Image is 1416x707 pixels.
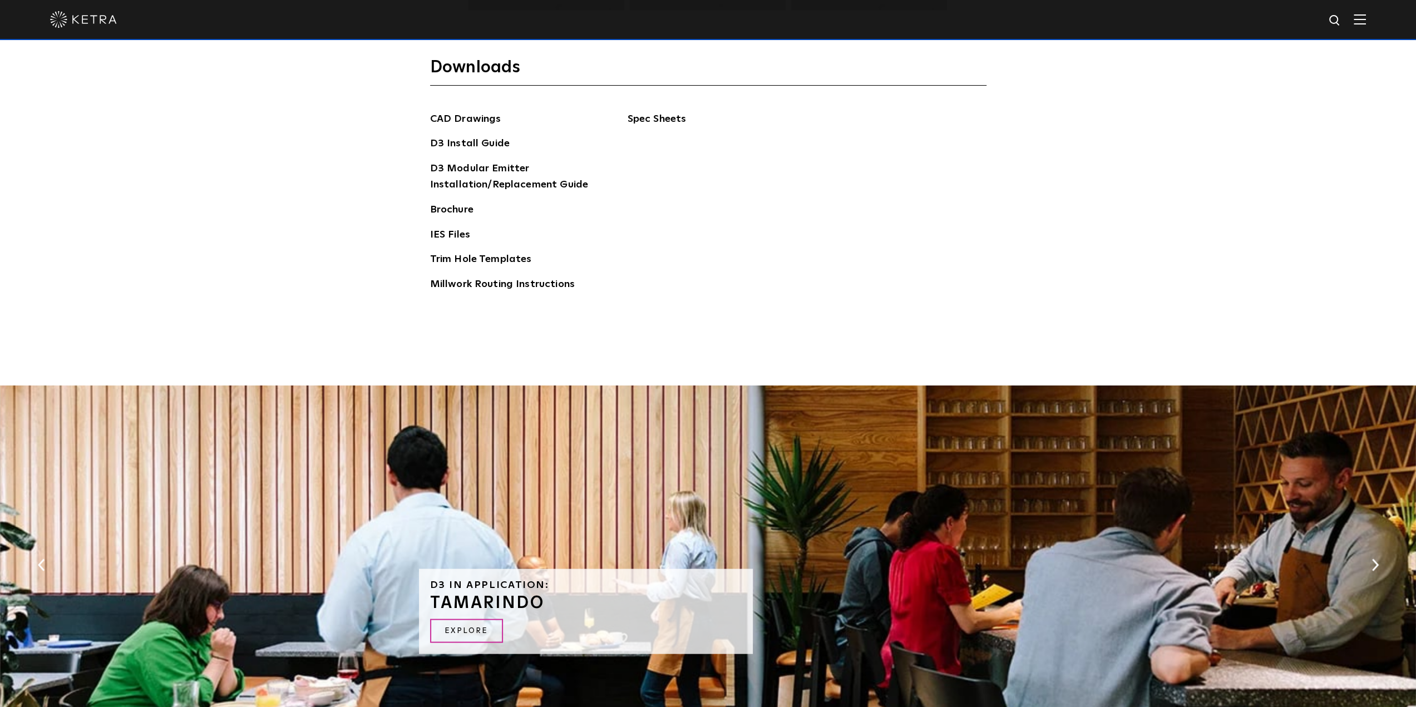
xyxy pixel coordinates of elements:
[628,111,764,136] span: Spec Sheets
[430,161,597,195] a: D3 Modular Emitter Installation/Replacement Guide
[1328,14,1342,28] img: search icon
[430,580,742,590] h6: D3 in application:
[50,11,117,28] img: ketra-logo-2019-white
[430,227,470,245] a: IES Files
[430,136,510,154] a: D3 Install Guide
[430,251,532,269] a: Trim Hole Templates
[430,594,742,611] h3: Tamarindo
[430,202,473,220] a: Brochure
[430,619,503,642] a: Explore
[430,276,575,294] a: Millwork Routing Instructions
[1354,14,1366,24] img: Hamburger%20Nav.svg
[1369,557,1380,572] button: Next
[36,557,47,572] button: Previous
[430,57,986,86] h3: Downloads
[430,111,501,129] a: CAD Drawings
